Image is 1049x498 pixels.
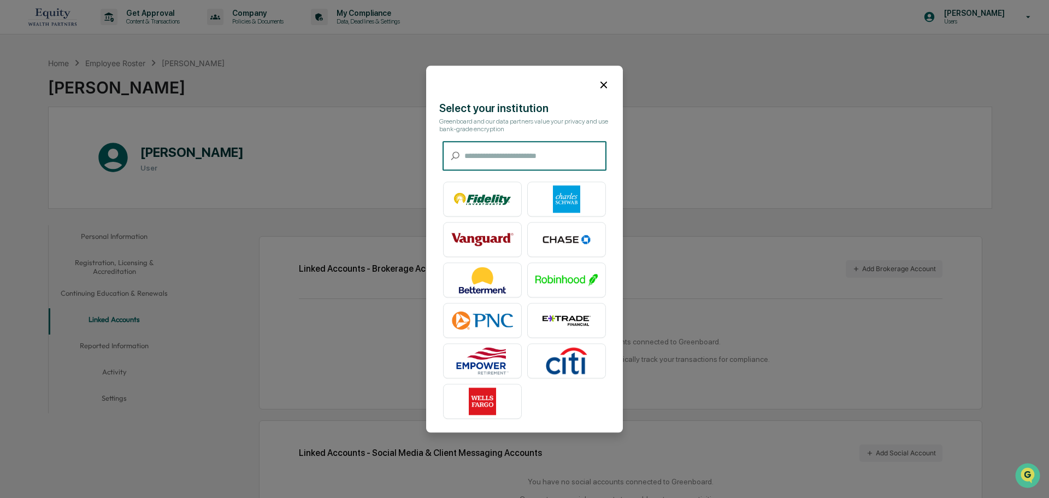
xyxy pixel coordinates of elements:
button: Start new chat [186,87,199,100]
span: Preclearance [22,138,70,149]
div: 🗄️ [79,139,88,148]
span: Pylon [109,185,132,194]
p: How can we help? [11,23,199,40]
img: Robinhood [535,266,598,294]
span: Attestations [90,138,135,149]
div: We're available if you need us! [37,95,138,103]
div: 🖐️ [11,139,20,148]
div: Greenboard and our data partners value your privacy and use bank-grade encryption [439,118,610,133]
img: E*TRADE [535,307,598,334]
img: PNC [451,307,514,334]
div: Start new chat [37,84,179,95]
span: Data Lookup [22,159,69,169]
a: 🔎Data Lookup [7,154,73,174]
img: Chase [535,226,598,253]
img: Empower Retirement [451,347,514,374]
img: Betterment [451,266,514,294]
a: Powered byPylon [77,185,132,194]
a: 🗄️Attestations [75,133,140,153]
img: Vanguard [451,226,514,253]
img: Charles Schwab [535,185,598,213]
iframe: Open customer support [1014,462,1044,491]
img: Fidelity Investments [451,185,514,213]
img: Citibank [535,347,598,374]
div: 🔎 [11,160,20,168]
div: Select your institution [439,102,610,115]
img: 1746055101610-c473b297-6a78-478c-a979-82029cc54cd1 [11,84,31,103]
a: 🖐️Preclearance [7,133,75,153]
img: Wells Fargo [451,388,514,415]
